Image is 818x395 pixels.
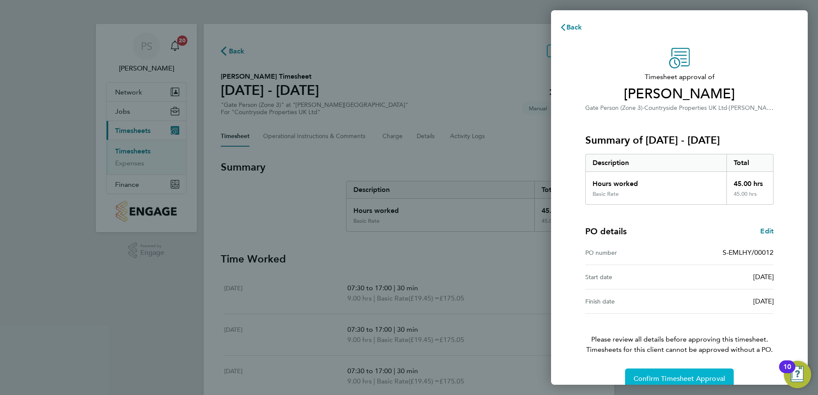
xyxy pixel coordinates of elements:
[585,154,774,205] div: Summary of 04 - 10 Aug 2025
[585,104,643,112] span: Gate Person (Zone 3)
[585,225,627,237] h4: PO details
[760,227,774,235] span: Edit
[643,104,644,112] span: ·
[760,226,774,236] a: Edit
[575,314,784,355] p: Please review all details before approving this timesheet.
[784,361,811,388] button: Open Resource Center, 10 new notifications
[726,191,774,204] div: 45.00 hrs
[727,104,729,112] span: ·
[586,154,726,171] div: Description
[585,85,774,103] span: [PERSON_NAME]
[585,248,679,258] div: PO number
[585,296,679,307] div: Finish date
[586,172,726,191] div: Hours worked
[585,133,774,147] h3: Summary of [DATE] - [DATE]
[644,104,727,112] span: Countryside Properties UK Ltd
[566,23,582,31] span: Back
[679,272,774,282] div: [DATE]
[679,296,774,307] div: [DATE]
[551,19,591,36] button: Back
[634,374,725,383] span: Confirm Timesheet Approval
[625,368,734,389] button: Confirm Timesheet Approval
[723,248,774,256] span: S-EMLHY/00012
[726,154,774,171] div: Total
[783,367,791,378] div: 10
[585,272,679,282] div: Start date
[593,191,619,197] div: Basic Rate
[575,345,784,355] span: Timesheets for this client cannot be approved without a PO.
[726,172,774,191] div: 45.00 hrs
[585,72,774,82] span: Timesheet approval of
